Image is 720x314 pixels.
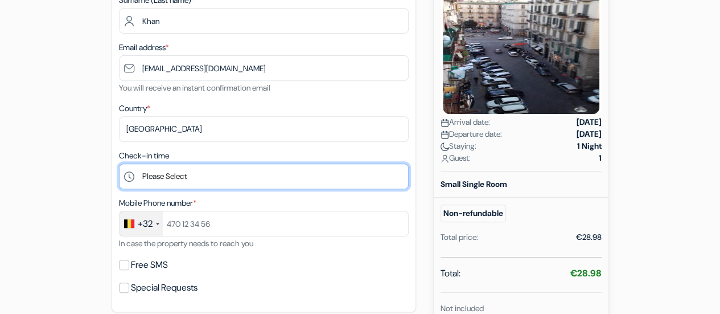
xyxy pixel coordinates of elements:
[119,83,270,93] small: You will receive an instant confirmation email
[577,116,602,128] strong: [DATE]
[441,140,476,152] span: Staying:
[119,55,409,81] input: Enter email address
[599,152,602,164] strong: 1
[119,150,169,162] label: Check-in time
[441,267,460,280] span: Total:
[119,238,253,248] small: In case the property needs to reach you
[131,257,168,273] label: Free SMS
[441,119,449,127] img: calendar.svg
[441,142,449,151] img: moon.svg
[441,128,502,140] span: Departure date:
[570,267,602,279] strong: €28.98
[119,42,168,54] label: Email address
[441,205,506,222] small: Non-refundable
[441,131,449,139] img: calendar.svg
[577,140,602,152] strong: 1 Night
[119,211,409,236] input: 470 12 34 56
[441,152,471,164] span: Guest:
[576,231,602,243] div: €28.98
[577,128,602,140] strong: [DATE]
[441,116,490,128] span: Arrival date:
[441,231,478,243] div: Total price:
[119,197,196,209] label: Mobile Phone number
[131,280,198,296] label: Special Requests
[441,179,507,189] b: Small Single Room
[119,8,409,34] input: Enter last name
[120,211,163,236] div: Belgium (België): +32
[441,303,484,313] small: Not included
[138,217,153,231] div: +32
[119,103,150,115] label: Country
[441,154,449,163] img: user_icon.svg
